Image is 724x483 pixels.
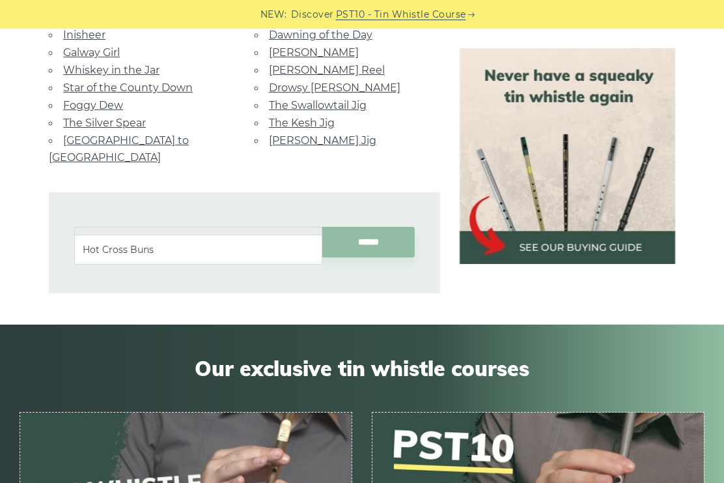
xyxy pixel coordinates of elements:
[269,29,372,41] a: Dawning of the Day
[460,48,675,264] img: tin whistle buying guide
[260,7,287,22] span: NEW:
[63,81,193,94] a: Star of the County Down
[269,46,359,59] a: [PERSON_NAME]
[63,64,160,76] a: Whiskey in the Jar
[63,117,146,129] a: The Silver Spear
[269,99,367,111] a: The Swallowtail Jig
[63,46,120,59] a: Galway Girl
[49,134,189,164] a: [GEOGRAPHIC_DATA] to [GEOGRAPHIC_DATA]
[269,64,385,76] a: [PERSON_NAME] Reel
[269,134,376,147] a: [PERSON_NAME] Jig
[336,7,466,22] a: PST10 - Tin Whistle Course
[269,81,400,94] a: Drowsy [PERSON_NAME]
[269,117,335,129] a: The Kesh Jig
[83,242,314,257] li: Hot Cross Buns
[291,7,334,22] span: Discover
[63,99,123,111] a: Foggy Dew
[20,356,704,381] span: Our exclusive tin whistle courses
[63,29,105,41] a: Inisheer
